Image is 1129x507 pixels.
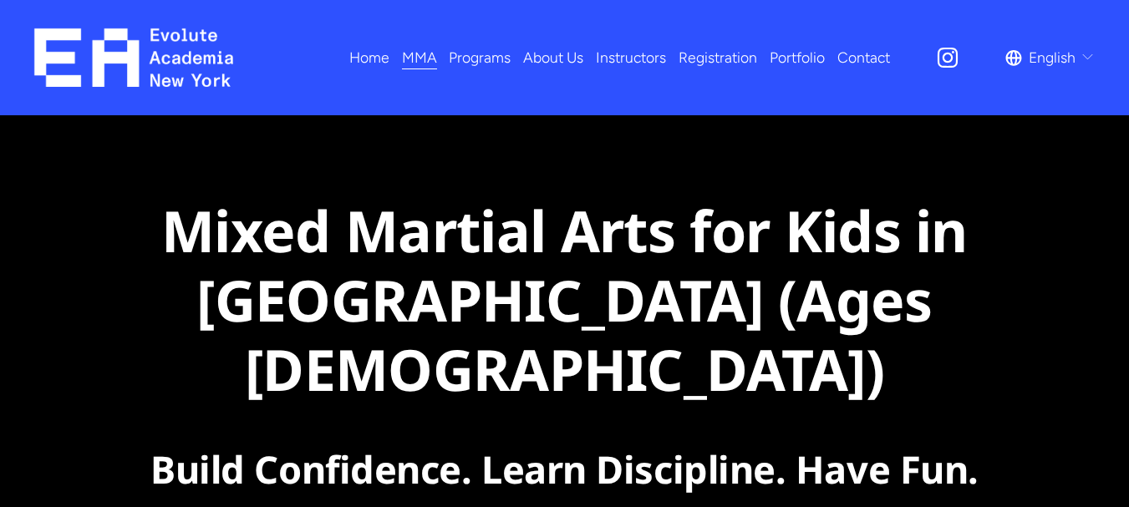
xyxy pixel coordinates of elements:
[1029,44,1076,71] span: English
[402,44,437,71] span: MMA
[596,43,666,72] a: Instructors
[34,28,234,87] img: EA
[523,43,583,72] a: About Us
[449,44,511,71] span: Programs
[150,444,979,494] strong: Build Confidence. Learn Discipline. Have Fun.
[935,45,960,70] a: Instagram
[449,43,511,72] a: folder dropdown
[1005,43,1096,72] div: language picker
[402,43,437,72] a: folder dropdown
[837,43,890,72] a: Contact
[770,43,825,72] a: Portfolio
[349,43,389,72] a: Home
[161,191,982,408] strong: Mixed Martial Arts for Kids in [GEOGRAPHIC_DATA] (Ages [DEMOGRAPHIC_DATA])
[679,43,757,72] a: Registration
